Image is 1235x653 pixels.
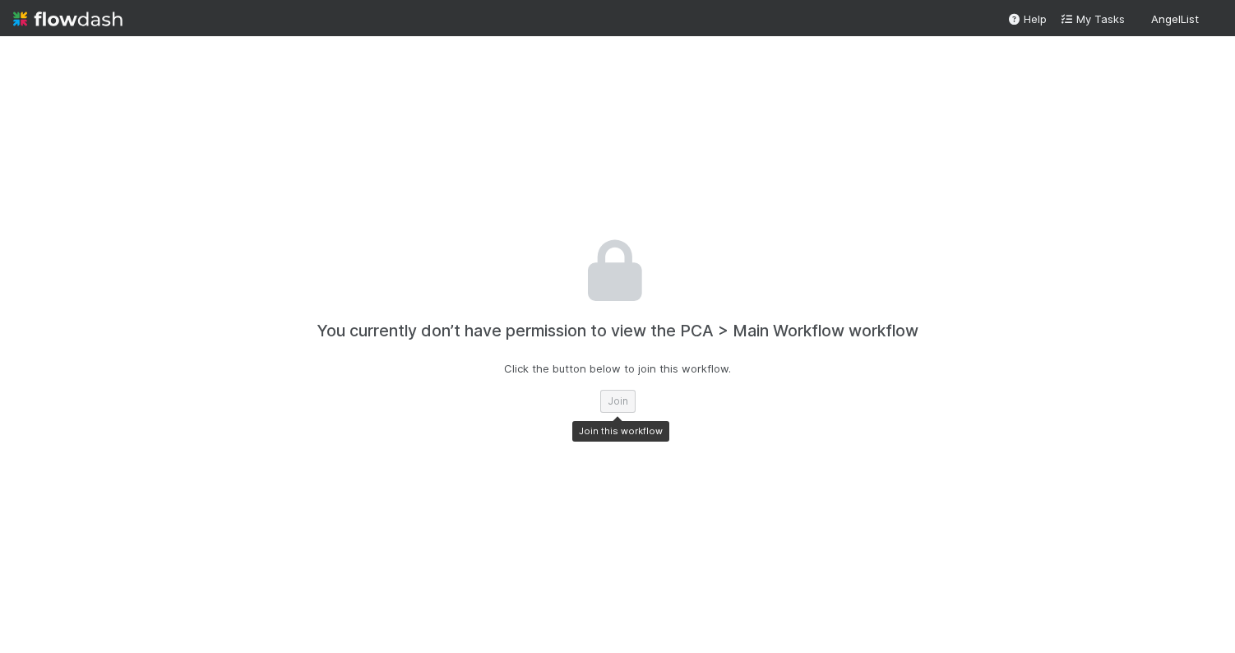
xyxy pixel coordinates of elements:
img: avatar_4aa8e4fd-f2b7-45ba-a6a5-94a913ad1fe4.png [1205,12,1222,28]
a: My Tasks [1060,11,1125,27]
div: Help [1007,11,1047,27]
h4: You currently don’t have permission to view the PCA > Main Workflow workflow [317,322,918,340]
button: Join [600,390,636,413]
span: My Tasks [1060,12,1125,25]
p: Click the button below to join this workflow. [504,360,731,377]
span: AngelList [1151,12,1199,25]
img: logo-inverted-e16ddd16eac7371096b0.svg [13,5,123,33]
